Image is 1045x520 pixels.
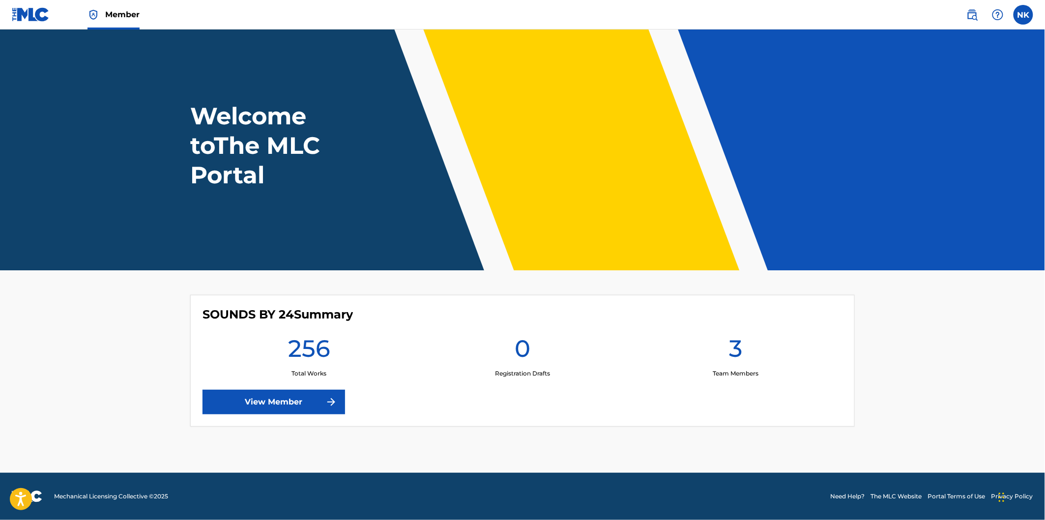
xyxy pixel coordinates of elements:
[992,9,1004,21] img: help
[515,334,530,369] h1: 0
[12,7,50,22] img: MLC Logo
[1014,5,1033,25] div: User Menu
[495,369,550,378] p: Registration Drafts
[203,390,345,414] a: View Member
[991,492,1033,501] a: Privacy Policy
[713,369,758,378] p: Team Members
[999,483,1005,512] div: Drag
[190,101,374,190] h1: Welcome to The MLC Portal
[928,492,986,501] a: Portal Terms of Use
[105,9,140,20] span: Member
[871,492,922,501] a: The MLC Website
[996,473,1045,520] iframe: Chat Widget
[729,334,742,369] h1: 3
[966,9,978,21] img: search
[12,491,42,502] img: logo
[988,5,1008,25] div: Help
[203,307,353,322] h4: SOUNDS BY 24
[962,5,982,25] a: Public Search
[87,9,99,21] img: Top Rightsholder
[831,492,865,501] a: Need Help?
[325,396,337,408] img: f7272a7cc735f4ea7f67.svg
[288,334,330,369] h1: 256
[54,492,168,501] span: Mechanical Licensing Collective © 2025
[291,369,326,378] p: Total Works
